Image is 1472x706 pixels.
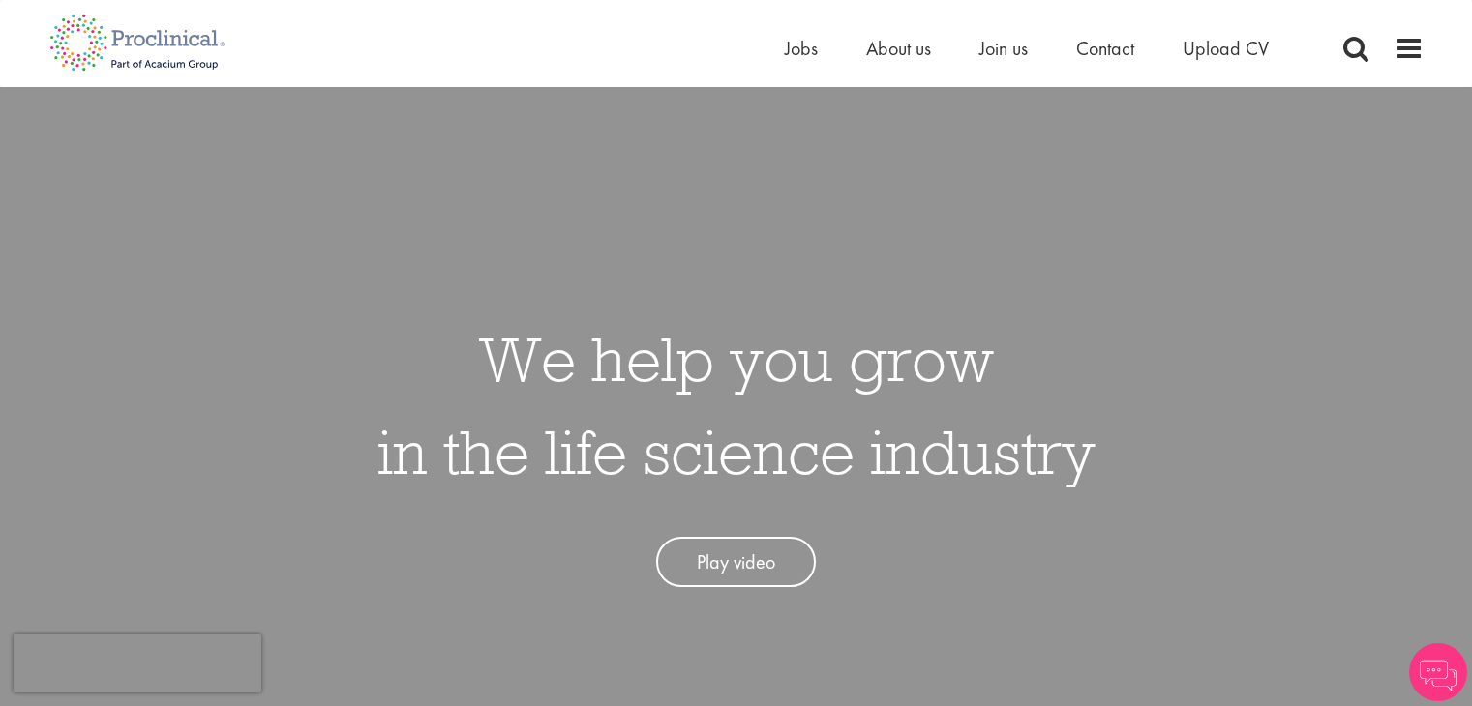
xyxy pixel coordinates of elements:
[785,36,818,61] a: Jobs
[1076,36,1134,61] a: Contact
[866,36,931,61] a: About us
[1183,36,1269,61] a: Upload CV
[979,36,1028,61] a: Join us
[1409,643,1467,701] img: Chatbot
[377,312,1096,498] h1: We help you grow in the life science industry
[656,537,816,588] a: Play video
